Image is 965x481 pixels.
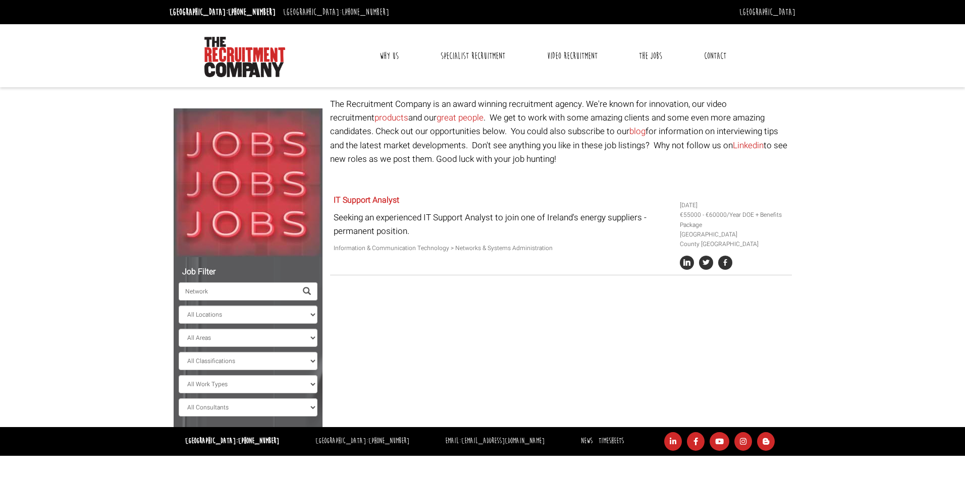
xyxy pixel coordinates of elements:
li: Email: [443,434,547,449]
li: [GEOGRAPHIC_DATA]: [313,434,412,449]
a: News [581,436,593,446]
img: Jobs, Jobs, Jobs [174,108,323,257]
h5: Job Filter [179,268,317,277]
li: €55000 - €60000/Year DOE + Benefits Package [680,210,788,229]
strong: [GEOGRAPHIC_DATA]: [185,436,279,446]
a: Timesheets [599,436,624,446]
a: [PHONE_NUMBER] [368,436,409,446]
li: [GEOGRAPHIC_DATA]: [167,4,278,20]
a: The Jobs [631,43,670,69]
li: [GEOGRAPHIC_DATA]: [281,4,392,20]
p: Information & Communication Technology > Networks & Systems Administration [334,244,672,253]
a: [PHONE_NUMBER] [238,436,279,446]
a: [EMAIL_ADDRESS][DOMAIN_NAME] [461,436,545,446]
a: great people [437,111,484,124]
a: Specialist Recruitment [433,43,513,69]
img: The Recruitment Company [204,37,285,77]
a: blog [629,125,646,138]
a: [GEOGRAPHIC_DATA] [739,7,795,18]
a: [PHONE_NUMBER] [228,7,276,18]
a: [PHONE_NUMBER] [342,7,389,18]
li: [DATE] [680,201,788,210]
a: Video Recruitment [540,43,605,69]
p: The Recruitment Company is an award winning recruitment agency. We're known for innovation, our v... [330,97,792,166]
li: [GEOGRAPHIC_DATA] County [GEOGRAPHIC_DATA] [680,230,788,249]
a: Why Us [372,43,406,69]
a: IT Support Analyst [334,194,399,206]
a: Linkedin [733,139,764,152]
input: Search [179,282,297,300]
a: Contact [696,43,734,69]
p: Seeking an experienced IT Support Analyst to join one of Ireland's energy suppliers - permanent p... [334,211,672,238]
a: products [374,111,408,124]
